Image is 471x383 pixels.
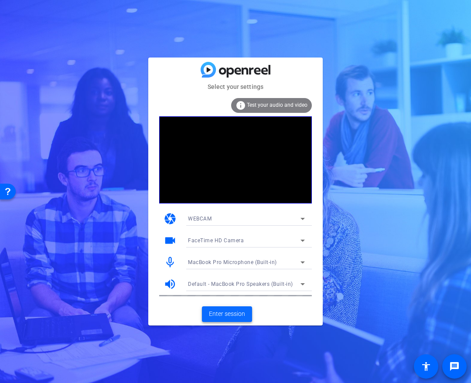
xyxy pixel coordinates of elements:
button: Enter session [202,306,252,322]
span: MacBook Pro Microphone (Built-in) [188,259,277,265]
mat-icon: mic_none [164,256,177,269]
img: blue-gradient.svg [201,62,270,77]
mat-icon: videocam [164,234,177,247]
span: WEBCAM [188,216,212,222]
mat-card-subtitle: Select your settings [148,82,323,92]
span: FaceTime HD Camera [188,237,244,244]
span: Test your audio and video [247,102,307,108]
mat-icon: volume_up [164,278,177,291]
mat-icon: accessibility [421,361,431,372]
mat-icon: message [449,361,460,372]
span: Enter session [209,309,245,319]
span: Default - MacBook Pro Speakers (Built-in) [188,281,293,287]
mat-icon: camera [164,212,177,225]
mat-icon: info [235,100,246,111]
